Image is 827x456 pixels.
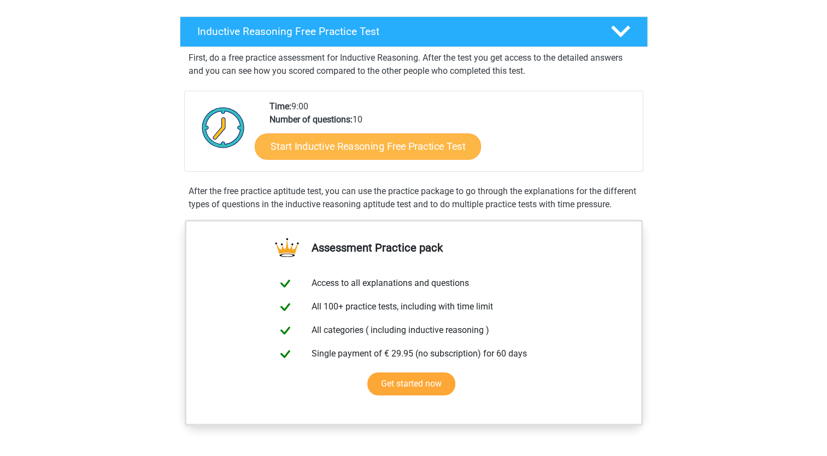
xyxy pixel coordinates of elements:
[197,25,593,38] h4: Inductive Reasoning Free Practice Test
[269,114,353,125] b: Number of questions:
[175,16,652,47] a: Inductive Reasoning Free Practice Test
[196,100,251,155] img: Clock
[367,372,455,395] a: Get started now
[255,133,481,159] a: Start Inductive Reasoning Free Practice Test
[184,185,643,211] div: After the free practice aptitude test, you can use the practice package to go through the explana...
[189,51,639,78] p: First, do a free practice assessment for Inductive Reasoning. After the test you get access to th...
[261,100,642,171] div: 9:00 10
[269,101,291,112] b: Time:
